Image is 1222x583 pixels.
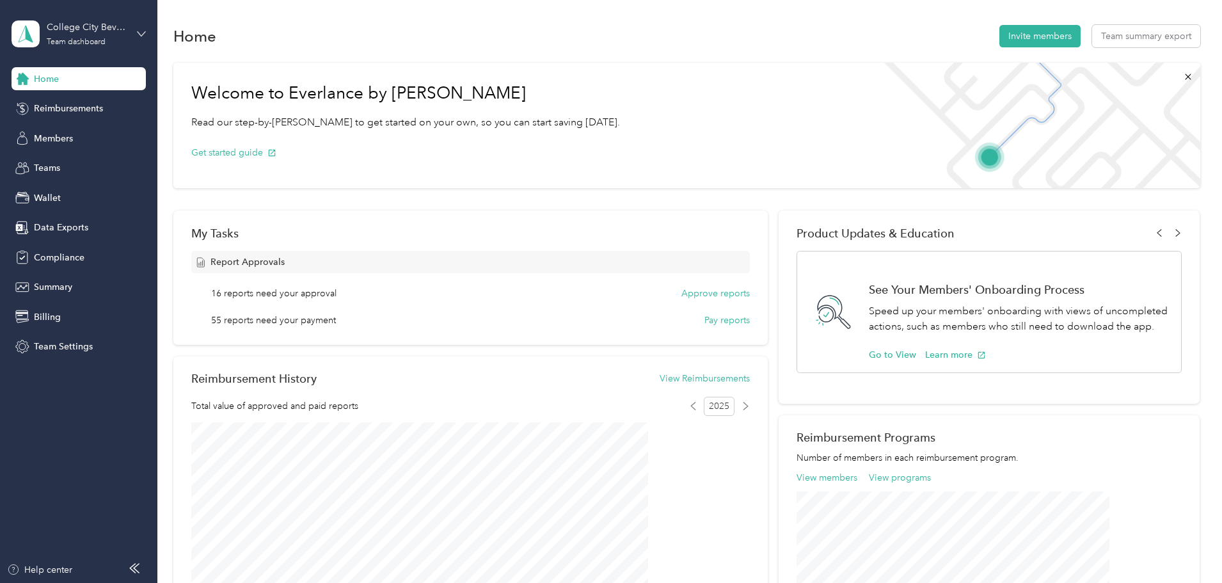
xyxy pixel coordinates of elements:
span: Teams [34,161,60,175]
span: Compliance [34,251,84,264]
button: Get started guide [191,146,276,159]
span: Members [34,132,73,145]
span: Home [34,72,59,86]
span: 2025 [704,397,734,416]
button: View programs [869,471,931,484]
iframe: Everlance-gr Chat Button Frame [1150,511,1222,583]
span: 55 reports need your payment [211,314,336,327]
button: Pay reports [704,314,750,327]
button: View members [797,471,857,484]
p: Read our step-by-[PERSON_NAME] to get started on your own, so you can start saving [DATE]. [191,115,620,131]
div: College City Beverage [47,20,127,34]
p: Number of members in each reimbursement program. [797,451,1182,465]
button: View Reimbursements [660,372,750,385]
span: Billing [34,310,61,324]
button: Go to View [869,348,916,362]
h2: Reimbursement History [191,372,317,385]
h1: See Your Members' Onboarding Process [869,283,1168,296]
span: Wallet [34,191,61,205]
div: Team dashboard [47,38,106,46]
button: Team summary export [1092,25,1200,47]
h2: Reimbursement Programs [797,431,1182,444]
h1: Welcome to Everlance by [PERSON_NAME] [191,83,620,104]
span: Summary [34,280,72,294]
span: Team Settings [34,340,93,353]
span: Data Exports [34,221,88,234]
button: Invite members [999,25,1081,47]
p: Speed up your members' onboarding with views of uncompleted actions, such as members who still ne... [869,303,1168,335]
button: Learn more [925,348,986,362]
div: My Tasks [191,227,750,240]
span: Reimbursements [34,102,103,115]
button: Approve reports [681,287,750,300]
span: Product Updates & Education [797,227,955,240]
h1: Home [173,29,216,43]
span: 16 reports need your approval [211,287,337,300]
span: Total value of approved and paid reports [191,399,358,413]
span: Report Approvals [210,255,285,269]
img: Welcome to everlance [871,63,1200,188]
button: Help center [7,563,72,577]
